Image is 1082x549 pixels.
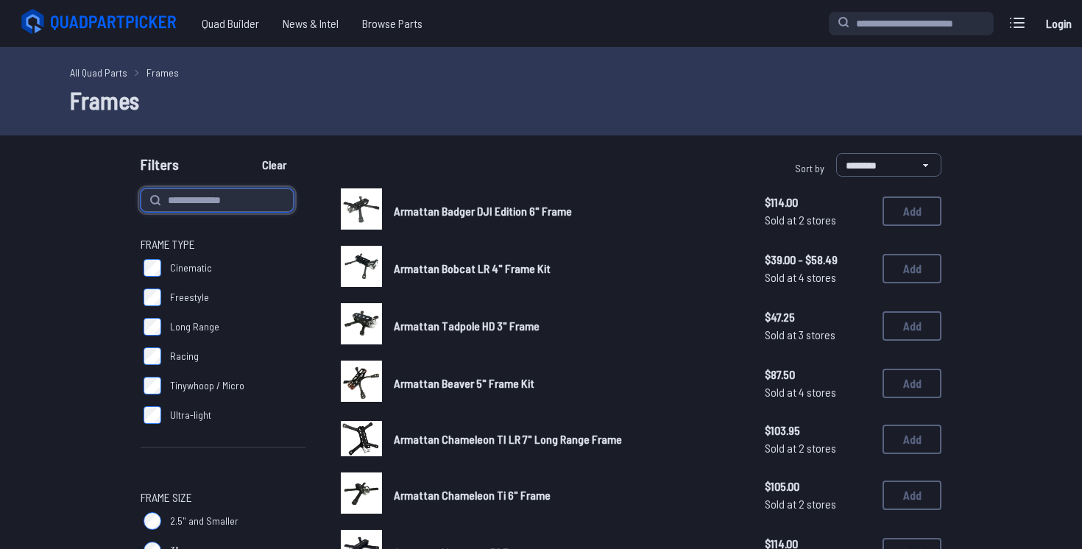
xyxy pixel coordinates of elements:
span: Armattan Chameleon Ti 6" Frame [394,488,551,502]
a: image [341,418,382,461]
button: Add [883,369,941,398]
span: Sold at 2 stores [765,495,871,513]
button: Add [883,196,941,226]
span: 2.5" and Smaller [170,514,238,528]
span: Armattan Chameleon TI LR 7" Long Range Frame [394,432,622,446]
a: All Quad Parts [70,65,127,80]
span: $105.00 [765,478,871,495]
span: Tinywhoop / Micro [170,378,244,393]
input: Long Range [144,318,161,336]
span: Sold at 2 stores [765,211,871,229]
input: Freestyle [144,288,161,306]
span: Armattan Tadpole HD 3" Frame [394,319,540,333]
span: Sold at 3 stores [765,326,871,344]
a: News & Intel [271,9,350,38]
a: Armattan Beaver 5" Frame Kit [394,375,741,392]
a: Login [1041,9,1076,38]
a: image [341,246,382,291]
input: Racing [144,347,161,365]
span: $39.00 - $58.49 [765,251,871,269]
img: image [341,188,382,230]
a: Frames [146,65,179,80]
a: Armattan Tadpole HD 3" Frame [394,317,741,335]
input: Tinywhoop / Micro [144,377,161,394]
span: $87.50 [765,366,871,383]
span: Frame Type [141,235,195,253]
span: Long Range [170,319,219,334]
span: Filters [141,153,179,183]
a: Armattan Badger DJI Edition 6" Frame [394,202,741,220]
span: Cinematic [170,261,212,275]
span: Sort by [795,162,824,174]
select: Sort by [836,153,941,177]
img: image [341,361,382,402]
img: image [341,246,382,287]
input: Cinematic [144,259,161,277]
span: $114.00 [765,194,871,211]
span: Racing [170,349,199,364]
span: Ultra-light [170,408,211,422]
button: Add [883,481,941,510]
a: Armattan Chameleon Ti 6" Frame [394,486,741,504]
input: 2.5" and Smaller [144,512,161,530]
a: image [341,303,382,349]
span: Sold at 2 stores [765,439,871,457]
a: image [341,361,382,406]
h1: Frames [70,82,1012,118]
span: Freestyle [170,290,209,305]
a: image [341,472,382,518]
span: Armattan Beaver 5" Frame Kit [394,376,534,390]
img: image [341,303,382,344]
a: image [341,188,382,234]
input: Ultra-light [144,406,161,424]
button: Add [883,425,941,454]
a: Browse Parts [350,9,434,38]
button: Clear [250,153,299,177]
a: Quad Builder [190,9,271,38]
button: Add [883,254,941,283]
span: Armattan Bobcat LR 4" Frame Kit [394,261,551,275]
button: Add [883,311,941,341]
a: Armattan Bobcat LR 4" Frame Kit [394,260,741,277]
span: $47.25 [765,308,871,326]
span: Sold at 4 stores [765,383,871,401]
img: image [341,421,382,456]
span: Frame Size [141,489,192,506]
span: $103.95 [765,422,871,439]
a: Armattan Chameleon TI LR 7" Long Range Frame [394,431,741,448]
span: Sold at 4 stores [765,269,871,286]
span: Armattan Badger DJI Edition 6" Frame [394,204,572,218]
img: image [341,472,382,514]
